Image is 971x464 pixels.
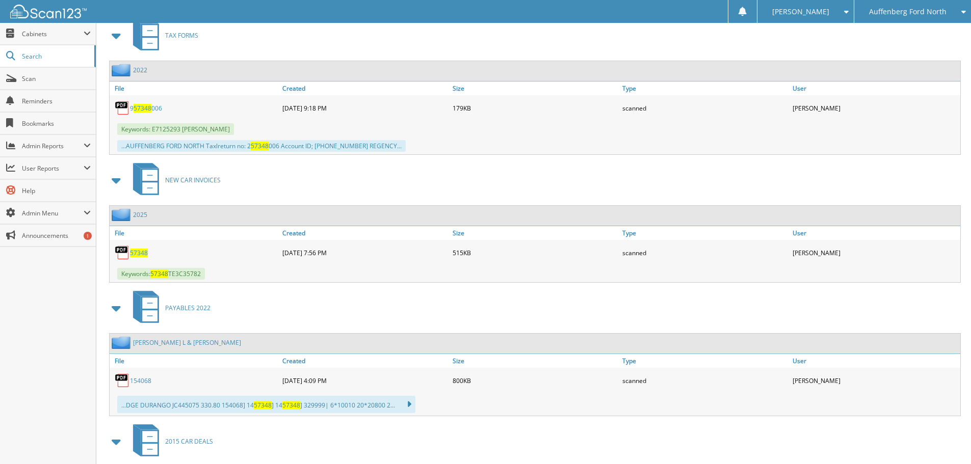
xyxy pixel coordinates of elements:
[620,370,790,391] div: scanned
[127,288,211,328] a: PAYABLES 2022
[115,373,130,388] img: PDF.png
[790,226,960,240] a: User
[254,401,272,410] span: 57348
[127,15,198,56] a: TAX FORMS
[450,98,620,118] div: 179KB
[112,208,133,221] img: folder2.png
[22,52,89,61] span: Search
[150,269,168,278] span: 57348
[620,354,790,368] a: Type
[134,104,151,113] span: 57348
[117,123,234,135] span: Keywords: E7125293 [PERSON_NAME]
[280,354,450,368] a: Created
[280,98,450,118] div: [DATE] 9:18 PM
[117,396,415,413] div: ...DGE DURANGO JC445075 330.80 154068] 14 ] 14 ] 329999| 6*10010 20*20800 2...
[110,226,280,240] a: File
[869,9,947,15] span: Auffenberg Ford North
[920,415,971,464] iframe: Chat Widget
[790,354,960,368] a: User
[165,437,213,446] span: 2015 CAR DEALS
[22,97,91,105] span: Reminders
[790,81,960,95] a: User
[450,81,620,95] a: Size
[251,142,269,150] span: 57348
[620,81,790,95] a: Type
[133,210,147,219] a: 2025
[282,401,300,410] span: 57348
[22,186,91,195] span: Help
[22,30,84,38] span: Cabinets
[22,74,91,83] span: Scan
[280,370,450,391] div: [DATE] 4:09 PM
[280,242,450,263] div: [DATE] 7:56 PM
[620,242,790,263] div: scanned
[133,338,241,347] a: [PERSON_NAME] L & [PERSON_NAME]
[127,160,221,200] a: NEW CAR INVOICES
[165,304,211,312] span: PAYABLES 2022
[117,268,205,280] span: Keywords: TE3C35782
[84,232,92,240] div: 1
[112,336,133,349] img: folder2.png
[790,370,960,391] div: [PERSON_NAME]
[790,242,960,263] div: [PERSON_NAME]
[790,98,960,118] div: [PERSON_NAME]
[130,104,162,113] a: 957348006
[10,5,87,18] img: scan123-logo-white.svg
[115,245,130,260] img: PDF.png
[22,142,84,150] span: Admin Reports
[22,119,91,128] span: Bookmarks
[620,98,790,118] div: scanned
[280,226,450,240] a: Created
[620,226,790,240] a: Type
[22,231,91,240] span: Announcements
[130,376,151,385] a: 154068
[22,209,84,217] span: Admin Menu
[22,164,84,173] span: User Reports
[115,100,130,116] img: PDF.png
[280,81,450,95] a: Created
[450,370,620,391] div: 800KB
[165,31,198,40] span: TAX FORMS
[133,66,147,74] a: 2022
[772,9,829,15] span: [PERSON_NAME]
[117,140,406,152] div: ...AUFFENBERG FORD NORTH Taxlreturn no: 2 006 Account ID; [PHONE_NUMBER] REGENCY...
[112,64,133,76] img: folder2.png
[130,249,148,257] a: 57348
[110,354,280,368] a: File
[165,176,221,184] span: NEW CAR INVOICES
[110,81,280,95] a: File
[127,421,213,461] a: 2015 CAR DEALS
[450,242,620,263] div: 515KB
[450,226,620,240] a: Size
[450,354,620,368] a: Size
